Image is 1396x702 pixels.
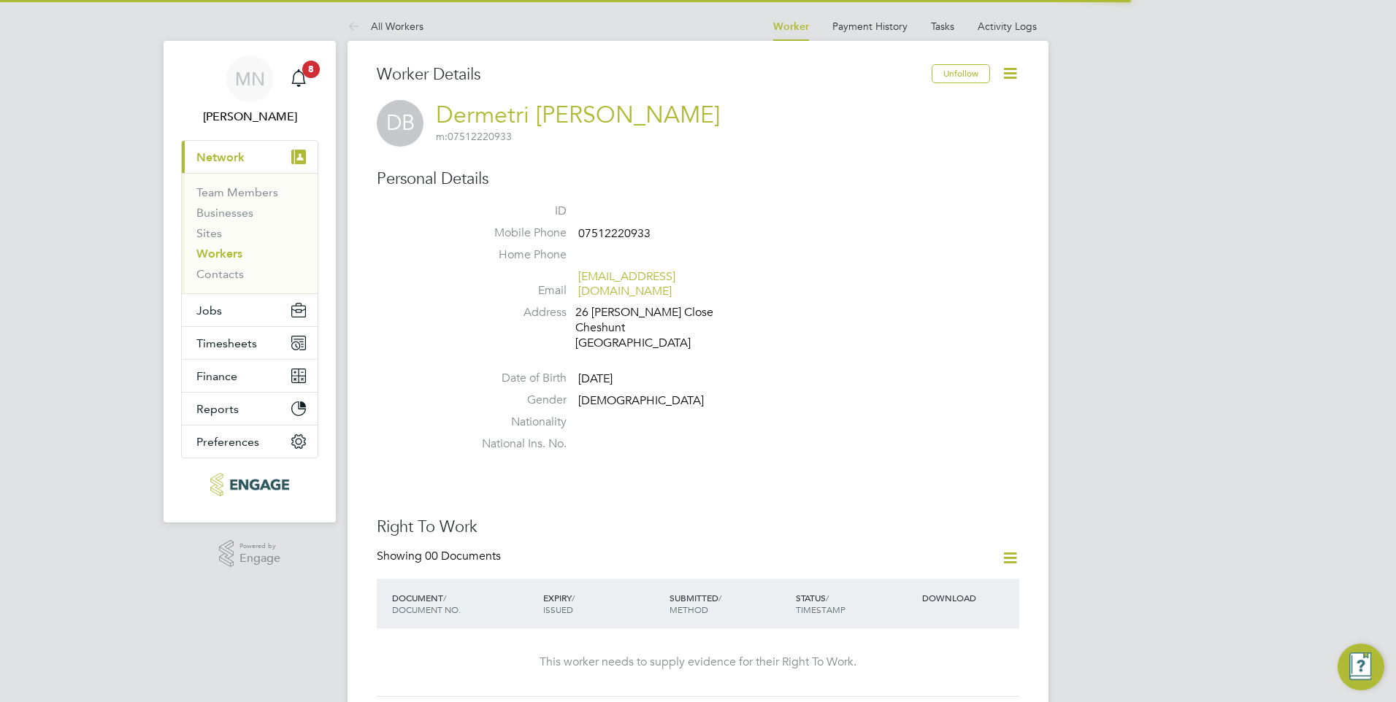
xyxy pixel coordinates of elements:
[578,226,651,241] span: 07512220933
[443,592,446,603] span: /
[436,130,448,143] span: m:
[182,327,318,359] button: Timesheets
[182,393,318,425] button: Reports
[181,473,318,496] a: Go to home page
[572,592,575,603] span: /
[666,585,792,622] div: SUBMITTED
[826,592,829,603] span: /
[196,435,259,449] span: Preferences
[464,305,567,320] label: Address
[1338,644,1384,690] button: Engage Resource Center
[377,549,504,564] div: Showing
[918,585,1019,611] div: DOWNLOAD
[196,185,278,199] a: Team Members
[578,372,613,387] span: [DATE]
[464,371,567,386] label: Date of Birth
[978,20,1037,33] a: Activity Logs
[377,64,932,85] h3: Worker Details
[196,206,253,220] a: Businesses
[792,585,918,622] div: STATUS
[464,204,567,219] label: ID
[670,603,708,615] span: METHOD
[932,64,990,83] button: Unfollow
[540,585,666,622] div: EXPIRY
[219,540,281,568] a: Powered byEngage
[796,603,845,615] span: TIMESTAMP
[773,20,809,33] a: Worker
[425,549,501,563] span: 00 Documents
[182,294,318,326] button: Jobs
[578,393,704,408] span: [DEMOGRAPHIC_DATA]
[543,603,573,615] span: ISSUED
[181,55,318,126] a: MN[PERSON_NAME]
[182,360,318,392] button: Finance
[832,20,908,33] a: Payment History
[377,100,423,147] span: DB
[164,41,336,522] nav: Main navigation
[377,169,1019,190] h3: Personal Details
[575,305,714,350] div: 26 [PERSON_NAME] Close Cheshunt [GEOGRAPHIC_DATA]
[464,283,567,298] label: Email
[578,269,675,299] a: [EMAIL_ADDRESS][DOMAIN_NAME]
[196,247,242,261] a: Workers
[182,173,318,293] div: Network
[196,267,244,281] a: Contacts
[196,336,257,350] span: Timesheets
[931,20,954,33] a: Tasks
[392,603,461,615] span: DOCUMENT NO.
[436,101,720,129] a: Dermetri [PERSON_NAME]
[348,20,423,33] a: All Workers
[181,108,318,126] span: Mark Needham
[464,414,567,430] label: Nationality
[391,655,1005,670] div: This worker needs to supply evidence for their Right To Work.
[284,55,313,102] a: 8
[464,225,567,241] label: Mobile Phone
[239,552,280,565] span: Engage
[196,226,222,240] a: Sites
[464,436,567,452] label: National Ins. No.
[302,61,320,78] span: 8
[196,304,222,317] span: Jobs
[196,402,239,416] span: Reports
[436,130,512,143] span: 07512220933
[388,585,540,622] div: DOCUMENT
[196,150,245,164] span: Network
[235,69,265,88] span: MN
[182,141,318,173] button: Network
[464,247,567,263] label: Home Phone
[718,592,721,603] span: /
[196,369,237,383] span: Finance
[377,517,1019,538] h3: Right To Work
[239,540,280,552] span: Powered by
[210,473,288,496] img: henry-blue-logo-retina.png
[182,425,318,458] button: Preferences
[464,393,567,408] label: Gender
